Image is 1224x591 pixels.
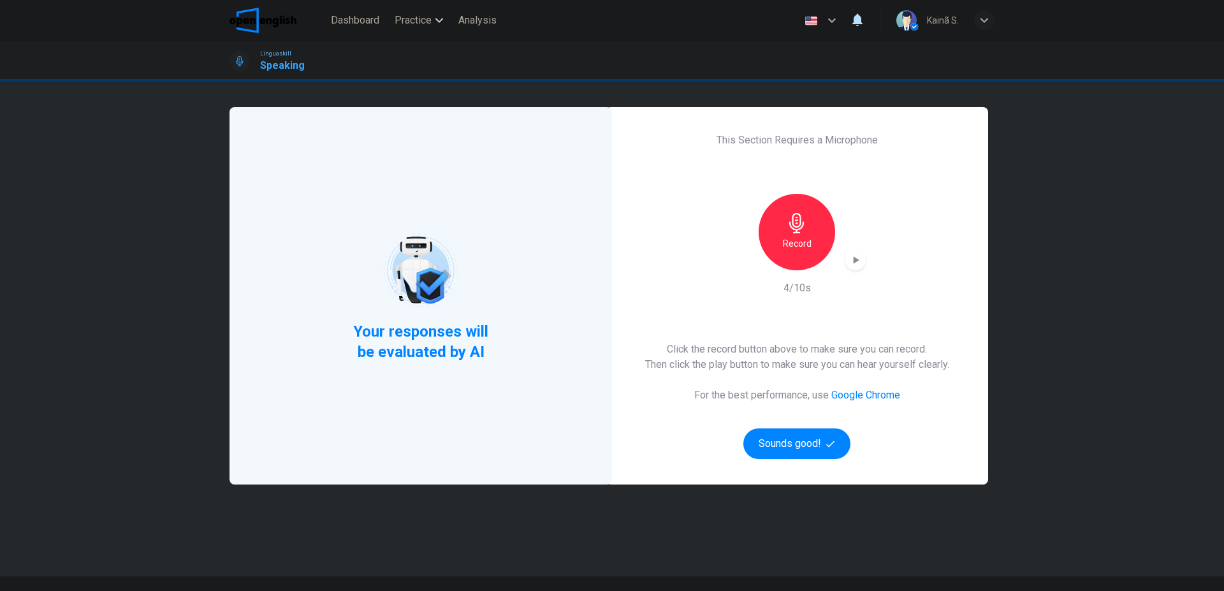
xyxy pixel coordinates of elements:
h6: Click the record button above to make sure you can record. Then click the play button to make sur... [645,342,949,372]
div: Kainã S. [927,13,959,28]
span: Your responses will be evaluated by AI [344,321,499,362]
h6: This Section Requires a Microphone [717,133,878,148]
a: Google Chrome [831,389,900,401]
img: robot icon [380,230,461,310]
img: en [803,16,819,26]
button: Dashboard [326,9,384,32]
h6: Record [783,236,812,251]
img: OpenEnglish logo [229,8,296,33]
button: Practice [390,9,448,32]
button: Analysis [453,9,502,32]
span: Analysis [458,13,497,28]
span: Practice [395,13,432,28]
span: Linguaskill [260,49,291,58]
h1: Speaking [260,58,305,73]
h6: For the best performance, use [694,388,900,403]
img: Profile picture [896,10,917,31]
h6: 4/10s [783,281,811,296]
span: Dashboard [331,13,379,28]
button: Record [759,194,835,270]
a: OpenEnglish logo [229,8,326,33]
button: Sounds good! [743,428,850,459]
